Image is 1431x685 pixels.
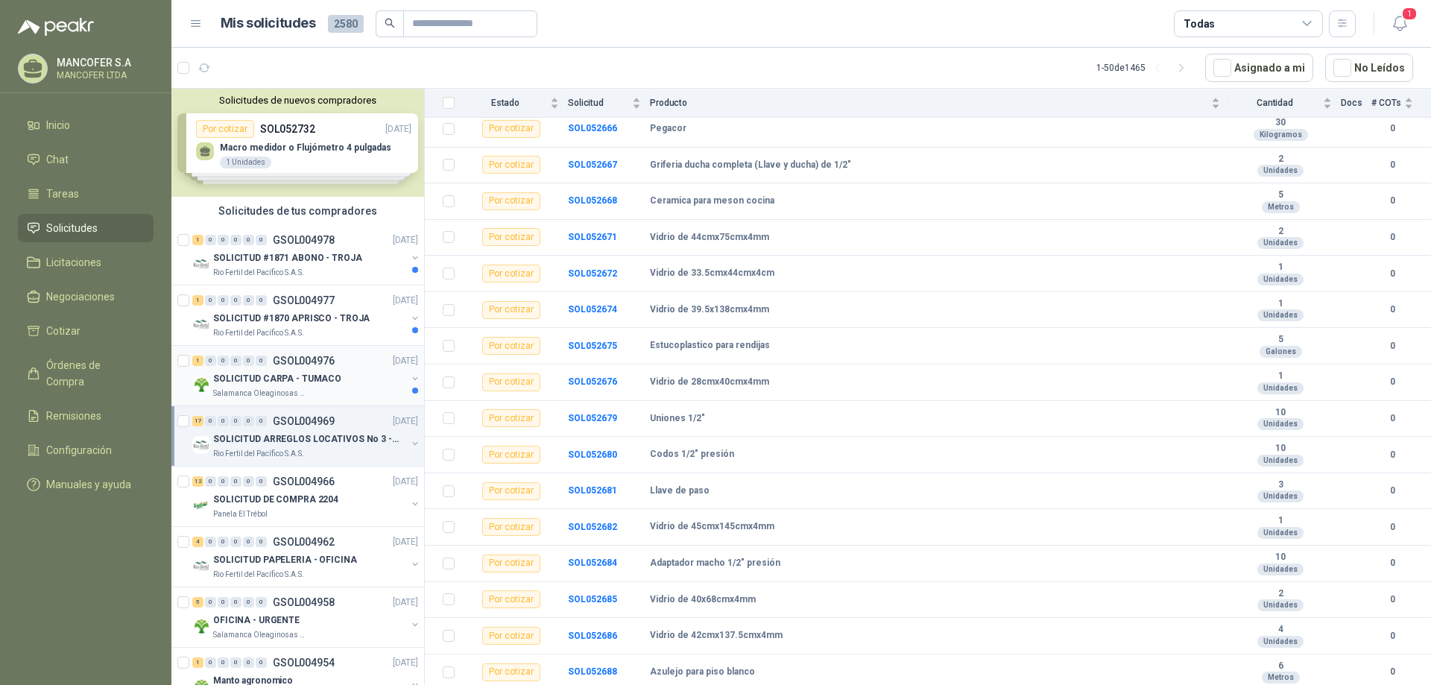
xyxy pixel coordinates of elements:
div: 0 [205,356,216,366]
b: 0 [1371,339,1413,353]
p: [DATE] [393,354,418,368]
p: GSOL004977 [273,295,335,306]
div: Unidades [1257,636,1304,648]
b: 0 [1371,448,1413,462]
div: Por cotizar [482,446,540,464]
div: 5 [192,597,203,607]
div: Unidades [1257,490,1304,502]
div: Unidades [1257,382,1304,394]
b: 10 [1229,443,1332,455]
p: [DATE] [393,535,418,549]
p: MANCOFER LTDA [57,71,150,80]
div: 17 [192,416,203,426]
a: Manuales y ayuda [18,470,154,499]
span: Remisiones [46,408,101,424]
p: SOLICITUD #1870 APRISCO - TROJA [213,312,370,326]
div: 0 [218,597,229,607]
b: 10 [1229,552,1332,564]
div: 0 [243,597,254,607]
p: GSOL004962 [273,537,335,547]
div: Unidades [1257,527,1304,539]
a: Negociaciones [18,282,154,311]
div: Por cotizar [482,555,540,572]
a: SOL052675 [568,341,617,351]
div: Por cotizar [482,265,540,282]
p: [DATE] [393,414,418,429]
div: Por cotizar [482,482,540,500]
div: 0 [205,476,216,487]
div: Por cotizar [482,301,540,319]
div: 0 [230,356,241,366]
div: Unidades [1257,165,1304,177]
p: GSOL004954 [273,657,335,668]
b: 0 [1371,484,1413,498]
b: 6 [1229,660,1332,672]
div: Por cotizar [482,192,540,210]
a: 1 0 0 0 0 0 GSOL004977[DATE] Company LogoSOLICITUD #1870 APRISCO - TROJARio Fertil del Pacífico S... [192,291,421,339]
div: 0 [256,295,267,306]
b: 2 [1229,226,1332,238]
img: Company Logo [192,496,210,514]
p: [DATE] [393,475,418,489]
div: Unidades [1257,418,1304,430]
div: 0 [218,356,229,366]
span: Solicitud [568,98,629,108]
b: Pegacor [650,123,686,135]
b: Ceramica para meson cocina [650,195,774,207]
a: Solicitudes [18,214,154,242]
div: Unidades [1257,309,1304,321]
a: SOL052666 [568,123,617,133]
b: 4 [1229,624,1332,636]
b: 0 [1371,411,1413,426]
div: Por cotizar [482,156,540,174]
b: 0 [1371,593,1413,607]
div: Galones [1260,346,1302,358]
b: SOL052680 [568,449,617,460]
p: SOLICITUD #1871 ABONO - TROJA [213,251,362,265]
div: Unidades [1257,455,1304,467]
b: SOL052686 [568,631,617,641]
b: 0 [1371,121,1413,136]
th: Solicitud [568,89,650,118]
div: Por cotizar [482,590,540,608]
div: 0 [243,416,254,426]
b: 1 [1229,370,1332,382]
a: 1 0 0 0 0 0 GSOL004978[DATE] Company LogoSOLICITUD #1871 ABONO - TROJARio Fertil del Pacífico S.A.S. [192,231,421,279]
p: [DATE] [393,596,418,610]
b: Llave de paso [650,485,710,497]
div: 0 [230,597,241,607]
p: GSOL004976 [273,356,335,366]
img: Company Logo [192,376,210,394]
span: Producto [650,98,1208,108]
div: 0 [243,295,254,306]
a: SOL052688 [568,666,617,677]
a: SOL052684 [568,558,617,568]
div: 0 [205,537,216,547]
button: Asignado a mi [1205,54,1313,82]
th: Estado [464,89,568,118]
div: Solicitudes de tus compradores [171,197,424,225]
b: Adaptador macho 1/2" presión [650,558,780,569]
p: MANCOFER S.A [57,57,150,68]
img: Company Logo [192,255,210,273]
div: Por cotizar [482,409,540,427]
a: SOL052679 [568,413,617,423]
b: SOL052682 [568,522,617,532]
span: search [385,18,395,28]
div: 0 [230,416,241,426]
p: GSOL004978 [273,235,335,245]
span: Inicio [46,117,70,133]
th: Producto [650,89,1229,118]
a: 1 0 0 0 0 0 GSOL004976[DATE] Company LogoSOLICITUD CARPA - TUMACOSalamanca Oleaginosas SAS [192,352,421,400]
span: Solicitudes [46,220,98,236]
b: SOL052668 [568,195,617,206]
b: Vidrio de 39.5x138cmx4mm [650,304,769,316]
b: Codos 1/2" presión [650,449,734,461]
b: Vidrio de 45cmx145cmx4mm [650,521,774,533]
a: Cotizar [18,317,154,345]
div: 0 [256,597,267,607]
b: Griferia ducha completa (Llave y ducha) de 1/2" [650,160,851,171]
div: 1 [192,295,203,306]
